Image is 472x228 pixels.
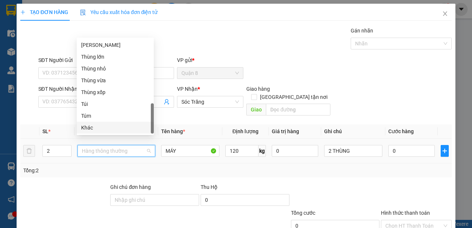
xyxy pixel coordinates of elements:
[80,10,86,15] img: icon
[81,65,149,73] div: Thùng nhỏ
[381,210,430,216] label: Hình thức thanh toán
[442,11,448,17] span: close
[81,100,149,108] div: Túi
[246,104,266,115] span: Giao
[20,9,68,15] span: TẠO ĐƠN HÀNG
[257,93,330,101] span: [GEOGRAPHIC_DATA] tận nơi
[77,75,154,86] div: Thùng vừa
[164,99,170,105] span: user-add
[42,128,48,134] span: SL
[4,4,107,31] li: Vĩnh Thành (Sóc Trăng)
[161,145,219,157] input: VD: Bàn, Ghế
[201,184,218,190] span: Thu Hộ
[246,86,270,92] span: Giao hàng
[4,4,29,30] img: logo.jpg
[291,210,315,216] span: Tổng cước
[181,68,239,79] span: Quận 8
[77,122,154,134] div: Khác
[23,166,183,175] div: Tổng: 2
[258,145,266,157] span: kg
[77,39,154,51] div: Món
[435,4,455,24] button: Close
[324,145,382,157] input: Ghi Chú
[321,124,385,139] th: Ghi chú
[177,56,243,64] div: VP gửi
[38,85,105,93] div: SĐT Người Nhận
[110,184,151,190] label: Ghi chú đơn hàng
[266,104,330,115] input: Dọc đường
[81,112,149,120] div: Túm
[272,128,299,134] span: Giá trị hàng
[77,98,154,110] div: Túi
[51,49,56,55] span: environment
[38,56,105,64] div: SĐT Người Gửi
[81,88,149,96] div: Thùng xốp
[181,96,239,107] span: Sóc Trăng
[77,63,154,75] div: Thùng nhỏ
[20,10,25,15] span: plus
[110,194,199,206] input: Ghi chú đơn hàng
[80,9,158,15] span: Yêu cầu xuất hóa đơn điện tử
[81,76,149,84] div: Thùng vừa
[82,145,151,156] span: Hàng thông thường
[272,145,318,157] input: 0
[81,53,149,61] div: Thùng lớn
[51,40,98,48] li: VP Sóc Trăng
[351,28,373,34] label: Gán nhãn
[77,51,154,63] div: Thùng lớn
[23,145,35,157] button: delete
[81,41,149,49] div: [PERSON_NAME]
[388,128,414,134] span: Cước hàng
[232,128,258,134] span: Định lượng
[441,148,448,154] span: plus
[177,86,198,92] span: VP Nhận
[81,124,149,132] div: Khác
[161,128,185,134] span: Tên hàng
[4,40,51,48] li: VP Quận 8
[77,86,154,98] div: Thùng xốp
[77,110,154,122] div: Túm
[4,49,9,55] span: environment
[441,145,449,157] button: plus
